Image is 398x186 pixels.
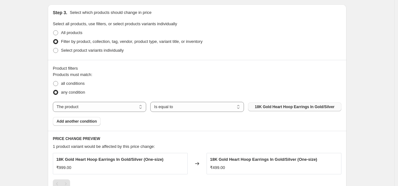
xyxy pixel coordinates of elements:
[61,39,202,44] span: Filter by product, collection, tag, vendor, product type, variant title, or inventory
[53,9,67,16] h2: Step 3.
[53,117,101,126] button: Add another condition
[255,104,334,109] span: 18K Gold Heart Hoop Earrings In Gold/Silver
[61,48,124,53] span: Select product variants individually
[248,102,341,111] button: 18K Gold Heart Hoop Earrings In Gold/Silver
[61,30,82,35] span: All products
[61,90,85,95] span: any condition
[56,165,71,171] div: ₹999.00
[57,119,97,124] span: Add another condition
[56,157,163,162] span: 18K Gold Heart Hoop Earrings In Gold/Silver (One-size)
[70,9,152,16] p: Select which products should change in price
[61,81,85,86] span: all conditions
[53,65,341,72] div: Product filters
[210,157,317,162] span: 18K Gold Heart Hoop Earrings In Gold/Silver (One-size)
[210,165,225,171] div: ₹499.00
[53,21,177,26] span: Select all products, use filters, or select products variants individually
[53,136,341,141] h6: PRICE CHANGE PREVIEW
[53,72,92,77] span: Products must match:
[53,144,155,149] span: 1 product variant would be affected by this price change:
